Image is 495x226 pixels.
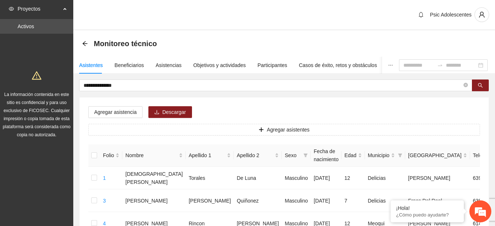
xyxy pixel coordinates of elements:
[79,61,103,69] div: Asistentes
[437,62,443,68] span: swap-right
[88,124,480,136] button: plusAgregar asistentes
[258,61,287,69] div: Participantes
[154,110,159,115] span: download
[311,167,341,189] td: [DATE]
[103,198,106,204] a: 3
[193,61,246,69] div: Objetivos y actividades
[237,151,273,159] span: Apellido 2
[234,189,282,212] td: Quiñonez
[100,144,122,167] th: Folio
[430,12,472,18] span: Psic Adolescentes
[18,1,61,16] span: Proyectos
[415,12,426,18] span: bell
[122,144,186,167] th: Nombre
[368,151,389,159] span: Municipio
[311,189,341,212] td: [DATE]
[103,175,106,181] a: 1
[148,106,192,118] button: downloadDescargar
[282,189,311,212] td: Masculino
[9,6,14,11] span: eye
[189,151,225,159] span: Apellido 1
[365,144,405,167] th: Municipio
[341,144,365,167] th: Edad
[341,167,365,189] td: 12
[396,205,458,211] div: ¡Hola!
[437,62,443,68] span: to
[267,126,310,134] span: Agregar asistentes
[405,144,470,167] th: Colonia
[122,189,186,212] td: [PERSON_NAME]
[408,151,462,159] span: [GEOGRAPHIC_DATA]
[82,41,88,47] span: arrow-left
[299,61,377,69] div: Casos de éxito, retos y obstáculos
[186,144,234,167] th: Apellido 1
[186,167,234,189] td: Torales
[405,189,470,212] td: Fracc Del Real
[234,167,282,189] td: De Luna
[365,167,405,189] td: Delicias
[382,57,399,74] button: ellipsis
[302,150,309,161] span: filter
[396,212,458,218] p: ¿Cómo puedo ayudarte?
[94,38,157,49] span: Monitoreo técnico
[478,83,483,89] span: search
[162,108,186,116] span: Descargar
[18,23,34,29] a: Activos
[398,153,402,158] span: filter
[234,144,282,167] th: Apellido 2
[344,151,357,159] span: Edad
[405,167,470,189] td: [PERSON_NAME]
[415,9,427,21] button: bell
[396,150,404,161] span: filter
[472,79,489,91] button: search
[32,71,41,80] span: warning
[94,108,137,116] span: Agregar asistencia
[282,167,311,189] td: Masculino
[475,11,489,18] span: user
[474,7,489,22] button: user
[463,83,468,87] span: close-circle
[115,61,144,69] div: Beneficiarios
[388,63,393,68] span: ellipsis
[3,92,71,137] span: La información contenida en este sitio es confidencial y para uso exclusivo de FICOSEC. Cualquier...
[341,189,365,212] td: 7
[463,82,468,89] span: close-circle
[82,41,88,47] div: Back
[156,61,182,69] div: Asistencias
[311,144,341,167] th: Fecha de nacimiento
[285,151,300,159] span: Sexo
[186,189,234,212] td: [PERSON_NAME]
[88,106,143,118] button: Agregar asistencia
[365,189,405,212] td: Delicias
[125,151,177,159] span: Nombre
[103,151,114,159] span: Folio
[122,167,186,189] td: [DEMOGRAPHIC_DATA][PERSON_NAME]
[303,153,308,158] span: filter
[259,127,264,133] span: plus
